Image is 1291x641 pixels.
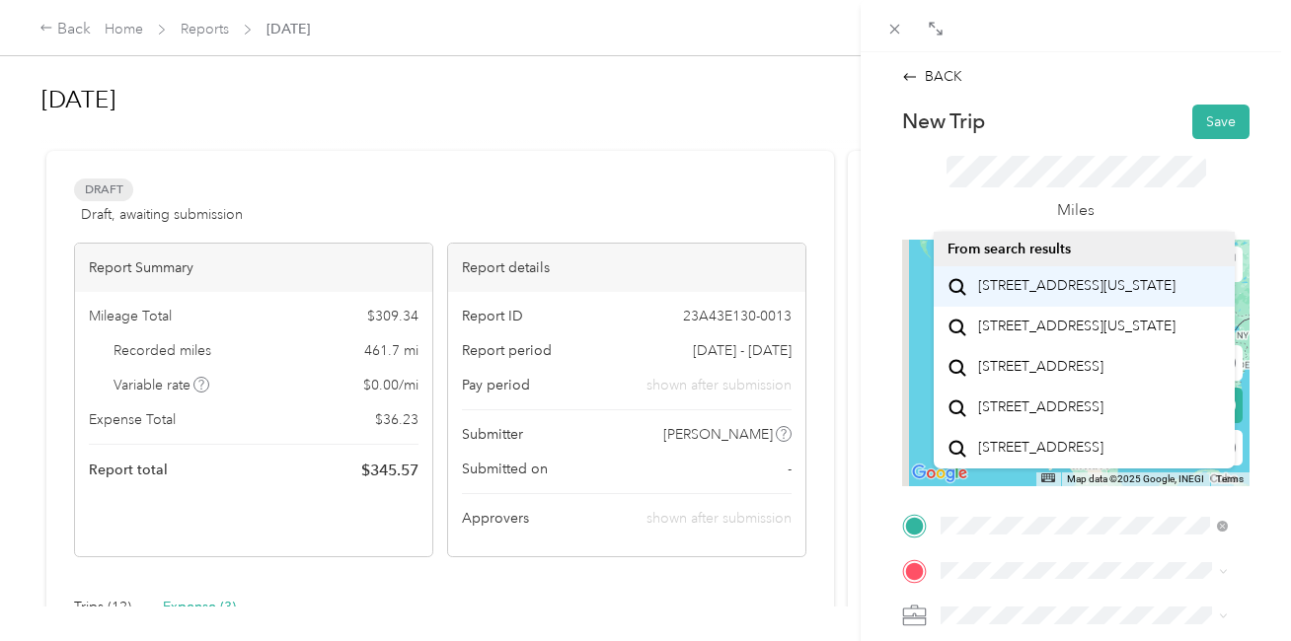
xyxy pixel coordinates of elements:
[948,241,1071,257] span: From search results
[978,439,1103,457] span: [STREET_ADDRESS]
[978,358,1103,376] span: [STREET_ADDRESS]
[1041,473,1055,482] button: Keyboard shortcuts
[978,277,1176,295] span: [STREET_ADDRESS][US_STATE]
[1216,473,1244,484] a: Terms (opens in new tab)
[1180,531,1291,641] iframe: Everlance-gr Chat Button Frame
[1067,473,1204,484] span: Map data ©2025 Google, INEGI
[902,107,985,135] p: New Trip
[1192,105,1250,139] button: Save
[902,66,962,87] div: BACK
[978,398,1103,416] span: [STREET_ADDRESS]
[907,461,972,486] a: Open this area in Google Maps (opens a new window)
[907,461,972,486] img: Google
[1057,198,1095,223] p: Miles
[978,318,1176,335] span: [STREET_ADDRESS][US_STATE]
